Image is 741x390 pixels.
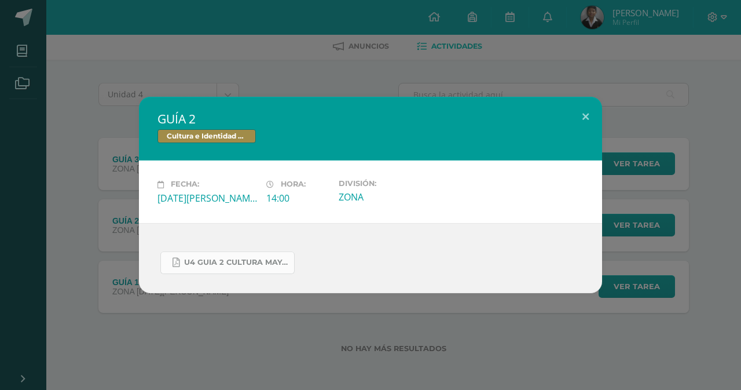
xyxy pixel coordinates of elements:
[160,252,295,274] a: U4 GUIA 2 CULTURA MAYA BÁSICOS.pdf
[157,111,584,127] h2: GUÍA 2
[184,258,288,267] span: U4 GUIA 2 CULTURA MAYA BÁSICOS.pdf
[157,192,257,205] div: [DATE][PERSON_NAME]
[266,192,329,205] div: 14:00
[339,179,438,188] label: División:
[171,180,199,189] span: Fecha:
[281,180,306,189] span: Hora:
[569,97,602,136] button: Close (Esc)
[339,191,438,203] div: ZONA
[157,129,256,143] span: Cultura e Identidad Maya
